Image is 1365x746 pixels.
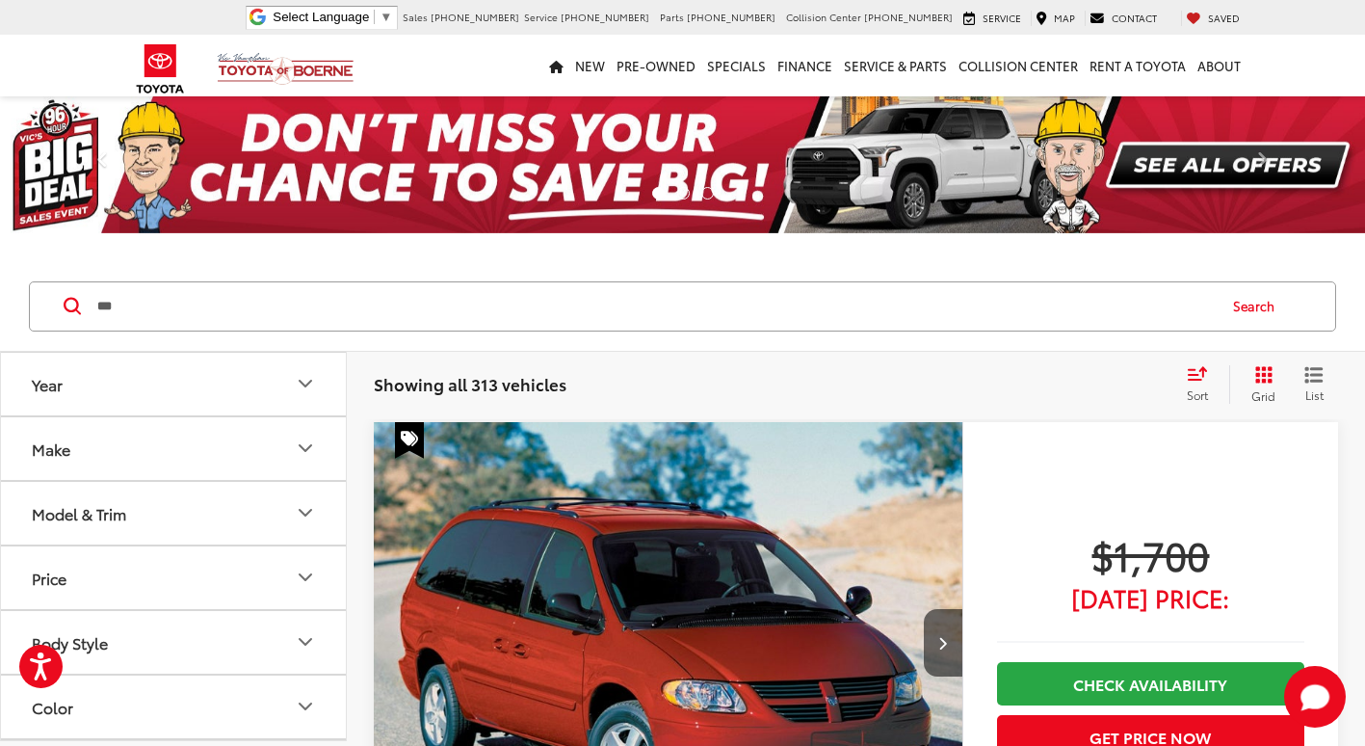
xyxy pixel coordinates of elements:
div: Color [294,695,317,718]
div: Year [32,375,63,393]
span: Grid [1251,387,1275,404]
div: Body Style [294,630,317,653]
span: Map [1054,11,1075,25]
a: Service & Parts: Opens in a new tab [838,35,953,96]
span: $1,700 [997,530,1304,578]
a: Home [543,35,569,96]
input: Search by Make, Model, or Keyword [95,283,1215,330]
span: Select Language [273,10,369,24]
div: Make [32,440,70,458]
span: [PHONE_NUMBER] [561,10,649,24]
span: [PHONE_NUMBER] [431,10,519,24]
button: Toggle Chat Window [1284,666,1346,728]
a: Map [1031,11,1080,26]
button: ColorColor [1,676,348,738]
span: Special [395,422,424,459]
span: ▼ [380,10,392,24]
a: Rent a Toyota [1084,35,1192,96]
a: Finance [772,35,838,96]
a: Check Availability [997,662,1304,706]
button: Model & TrimModel & Trim [1,482,348,545]
a: Select Language​ [273,10,392,24]
span: List [1304,386,1324,403]
span: [PHONE_NUMBER] [687,10,775,24]
a: Collision Center [953,35,1084,96]
button: List View [1290,365,1338,404]
span: Service [524,10,558,24]
div: Price [32,569,66,587]
button: PricePrice [1,546,348,609]
div: Model & Trim [32,504,126,522]
a: Specials [701,35,772,96]
span: [DATE] Price: [997,588,1304,607]
div: Model & Trim [294,501,317,524]
span: Sort [1187,386,1208,403]
button: Body StyleBody Style [1,611,348,674]
img: Vic Vaughan Toyota of Boerne [217,52,354,86]
a: My Saved Vehicles [1181,11,1245,26]
button: Next image [924,609,962,677]
div: Year [294,372,317,395]
span: Contact [1112,11,1157,25]
span: Showing all 313 vehicles [374,372,566,395]
span: Collision Center [786,10,861,24]
button: Select sort value [1177,365,1229,404]
a: About [1192,35,1247,96]
span: Saved [1208,11,1240,25]
span: Service [983,11,1021,25]
div: Body Style [32,633,108,652]
button: YearYear [1,353,348,415]
span: ​ [374,10,375,24]
span: [PHONE_NUMBER] [864,10,953,24]
button: MakeMake [1,417,348,480]
div: Make [294,437,317,460]
a: Service [958,11,1026,26]
button: Search [1215,282,1302,331]
span: Parts [660,10,684,24]
button: Grid View [1229,365,1290,404]
div: Price [294,566,317,589]
svg: Start Chat [1284,666,1346,728]
a: Contact [1085,11,1162,26]
a: Pre-Owned [611,35,701,96]
a: New [569,35,611,96]
div: Color [32,698,73,716]
img: Toyota [124,38,197,100]
span: Sales [403,10,428,24]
